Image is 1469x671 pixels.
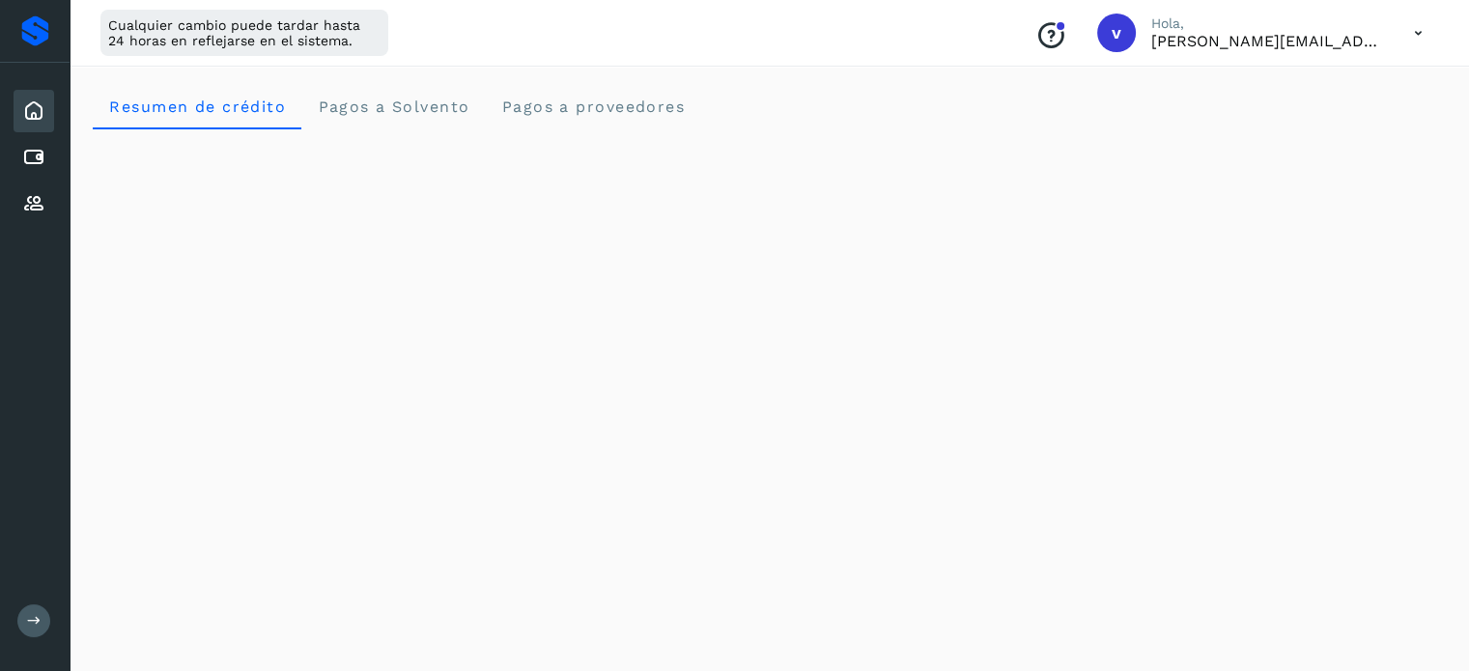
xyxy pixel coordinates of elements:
div: Cuentas por pagar [14,136,54,179]
span: Resumen de crédito [108,98,286,116]
div: Proveedores [14,182,54,225]
span: Pagos a Solvento [317,98,469,116]
p: Hola, [1151,15,1383,32]
div: Inicio [14,90,54,132]
p: victor.romero@fidum.com.mx [1151,32,1383,50]
span: Pagos a proveedores [500,98,685,116]
div: Cualquier cambio puede tardar hasta 24 horas en reflejarse en el sistema. [100,10,388,56]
